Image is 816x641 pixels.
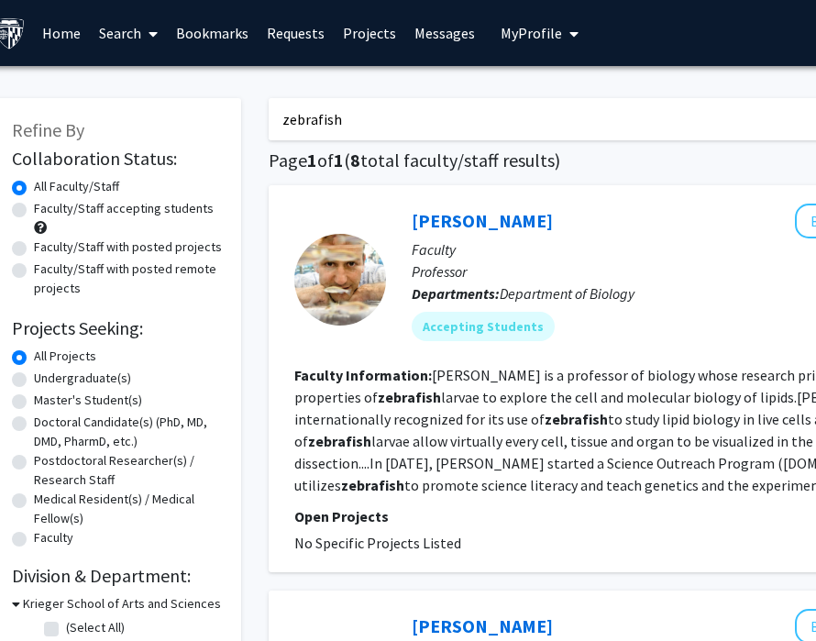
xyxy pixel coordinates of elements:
b: Faculty Information: [294,366,432,384]
span: 1 [334,149,344,171]
b: zebrafish [308,432,371,450]
span: Refine By [12,118,84,141]
label: All Projects [34,347,96,366]
a: Home [33,1,90,65]
span: No Specific Projects Listed [294,534,461,552]
span: My Profile [501,24,562,42]
label: Undergraduate(s) [34,369,131,388]
label: Doctoral Candidate(s) (PhD, MD, DMD, PharmD, etc.) [34,413,223,451]
label: Master's Student(s) [34,391,142,410]
b: Departments: [412,284,500,303]
a: Requests [258,1,334,65]
label: Faculty/Staff with posted projects [34,238,222,257]
span: 8 [350,149,360,171]
h2: Collaboration Status: [12,148,223,170]
label: Faculty [34,528,73,547]
a: [PERSON_NAME] [412,209,553,232]
a: Bookmarks [167,1,258,65]
h3: Krieger School of Arts and Sciences [23,594,221,613]
a: Search [90,1,167,65]
label: Postdoctoral Researcher(s) / Research Staff [34,451,223,490]
label: All Faculty/Staff [34,177,119,196]
span: Department of Biology [500,284,634,303]
span: 1 [307,149,317,171]
h2: Division & Department: [12,565,223,587]
label: Medical Resident(s) / Medical Fellow(s) [34,490,223,528]
label: (Select All) [66,618,125,637]
label: Faculty/Staff with posted remote projects [34,260,223,298]
b: zebrafish [545,410,608,428]
a: Projects [334,1,405,65]
b: zebrafish [341,476,404,494]
h2: Projects Seeking: [12,317,223,339]
label: Faculty/Staff accepting students [34,199,214,218]
iframe: Chat [14,558,78,627]
b: zebrafish [378,388,441,406]
a: [PERSON_NAME] [412,614,553,637]
mat-chip: Accepting Students [412,312,555,341]
a: Messages [405,1,484,65]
